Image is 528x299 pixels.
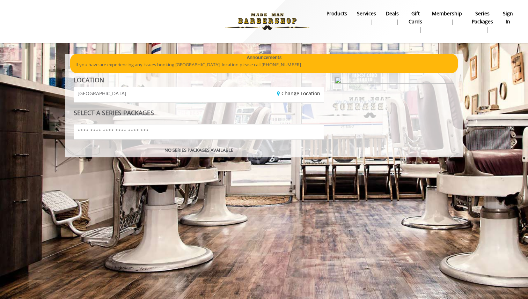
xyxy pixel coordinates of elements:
[386,10,399,17] b: Deals
[357,10,376,17] b: Services
[427,9,467,27] a: MembershipMembership
[498,9,518,27] a: sign insign in
[164,147,233,153] b: NO SERIES PACKAGES AVAILABLE
[467,9,498,35] a: Series packagesSeries packages
[322,9,352,27] a: Productsproducts
[219,2,315,41] img: Made Man Barbershop logo
[75,61,453,68] p: If you have are experiencing any issues booking [GEOGRAPHIC_DATA] location please call [PHONE_NUM...
[247,54,281,61] b: Announcements
[381,9,404,27] a: DealsDeals
[327,10,347,17] b: products
[74,110,154,116] label: SELECT A SERIES PACKAGES
[472,10,493,25] b: Series packages
[74,76,104,84] b: LOCATION
[78,91,126,96] span: [GEOGRAPHIC_DATA]
[432,10,462,17] b: Membership
[503,10,513,25] b: sign in
[404,9,427,35] a: Gift cardsgift cards
[352,9,381,27] a: ServicesServices
[409,10,422,25] b: gift cards
[277,90,320,97] a: Change Location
